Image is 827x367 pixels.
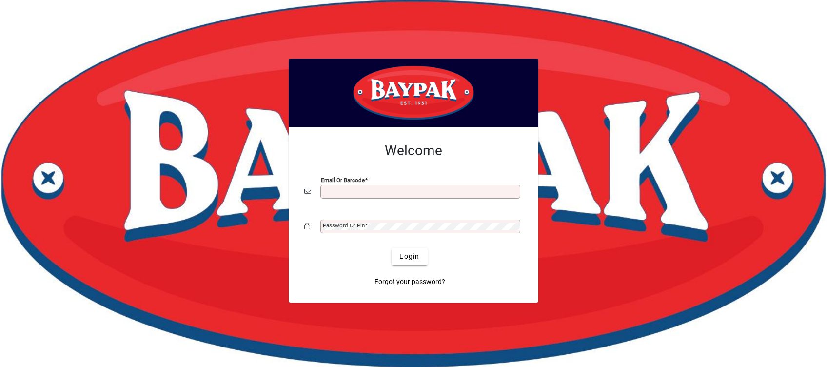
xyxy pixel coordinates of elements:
[374,277,445,287] span: Forgot your password?
[399,251,419,262] span: Login
[371,273,449,291] a: Forgot your password?
[321,176,365,183] mat-label: Email or Barcode
[392,248,427,265] button: Login
[323,222,365,229] mat-label: Password or Pin
[304,143,523,159] h2: Welcome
